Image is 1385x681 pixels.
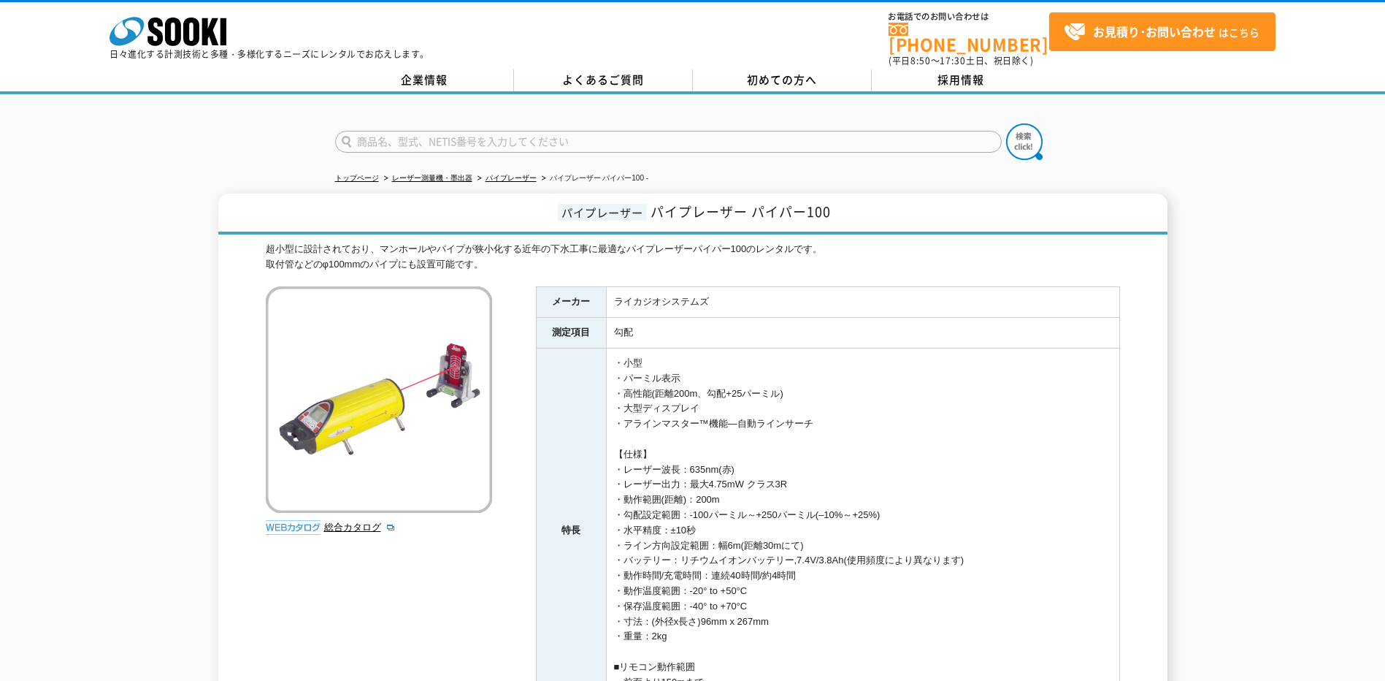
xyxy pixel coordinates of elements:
[392,174,472,182] a: レーザー測量機・墨出器
[889,54,1033,67] span: (平日 ～ 土日、祝日除く)
[335,69,514,91] a: 企業情報
[536,318,606,349] th: 測定項目
[110,50,429,58] p: 日々進化する計測技術と多種・多様化するニーズにレンタルでお応えします。
[889,12,1049,21] span: お電話でのお問い合わせは
[606,287,1119,318] td: ライカジオシステムズ
[1064,21,1259,43] span: はこちら
[266,286,492,513] img: パイプレーザー パイパー100 -
[536,287,606,318] th: メーカー
[514,69,693,91] a: よくあるご質問
[940,54,966,67] span: 17:30
[335,174,379,182] a: トップページ
[324,522,396,533] a: 総合カタログ
[693,69,872,91] a: 初めての方へ
[539,171,649,186] li: パイプレーザー パイパー100 -
[558,204,647,221] span: パイプレーザー
[747,72,817,88] span: 初めての方へ
[889,23,1049,53] a: [PHONE_NUMBER]
[266,520,321,535] img: webカタログ
[606,318,1119,349] td: 勾配
[335,131,1002,153] input: 商品名、型式、NETIS番号を入力してください
[1049,12,1275,51] a: お見積り･お問い合わせはこちら
[1093,23,1216,40] strong: お見積り･お問い合わせ
[1006,123,1043,160] img: btn_search.png
[486,174,537,182] a: パイプレーザー
[651,202,831,221] span: パイプレーザー パイパー100
[910,54,931,67] span: 8:50
[872,69,1051,91] a: 採用情報
[266,242,1120,273] div: 超小型に設計されており、マンホールやパイプが狭小化する近年の下水工事に最適なパイプレーザーパイパー100のレンタルです。 取付管などのφ100mmのパイプにも設置可能です。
